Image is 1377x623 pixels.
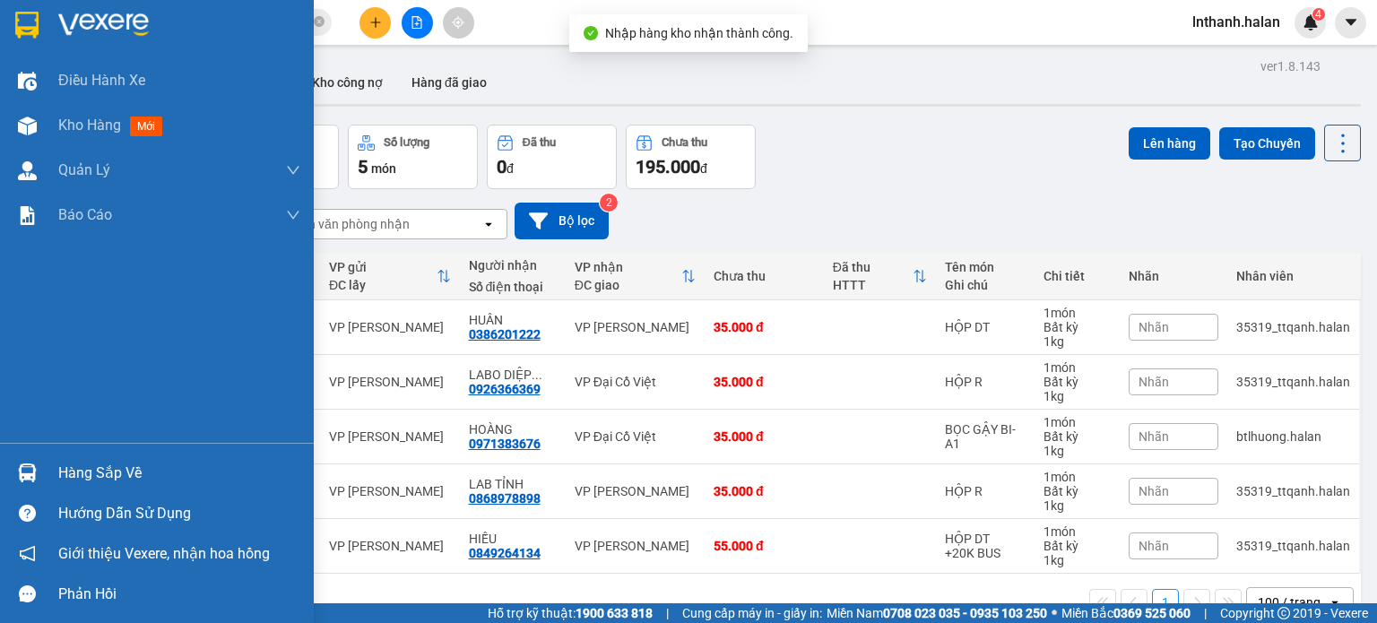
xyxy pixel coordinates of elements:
span: Miền Nam [827,603,1047,623]
span: down [286,163,300,177]
span: ⚪️ [1052,610,1057,617]
button: file-add [402,7,433,39]
th: Toggle SortBy [824,253,936,300]
button: 1 [1152,589,1179,616]
th: Toggle SortBy [320,253,459,300]
div: 0926366369 [469,382,541,396]
div: VP [PERSON_NAME] [575,484,696,498]
sup: 2 [600,194,618,212]
div: HỘP DT [945,532,1026,546]
div: VP [PERSON_NAME] [329,375,450,389]
strong: 0708 023 035 - 0935 103 250 [883,606,1047,620]
img: warehouse-icon [18,161,37,180]
div: Bất kỳ [1044,429,1111,444]
span: close-circle [314,14,325,31]
button: caret-down [1335,7,1366,39]
div: ĐC lấy [329,278,436,292]
div: 35.000 đ [714,320,815,334]
span: Miền Bắc [1061,603,1191,623]
div: VP gửi [329,260,436,274]
div: 55.000 đ [714,539,815,553]
div: 35319_ttqanh.halan [1236,539,1350,553]
svg: open [1328,595,1342,610]
span: đ [507,161,514,176]
div: Chưa thu [714,269,815,283]
span: Quản Lý [58,159,110,181]
img: logo-vxr [15,12,39,39]
span: Điều hành xe [58,69,145,91]
span: copyright [1277,607,1290,619]
div: VP nhận [575,260,681,274]
div: 1 món [1044,524,1111,539]
span: caret-down [1343,14,1359,30]
div: 1 kg [1044,498,1111,513]
sup: 4 [1312,8,1325,21]
strong: 1900 633 818 [576,606,653,620]
img: icon-new-feature [1303,14,1319,30]
span: Cung cấp máy in - giấy in: [682,603,822,623]
div: Bất kỳ [1044,484,1111,498]
div: Phản hồi [58,581,300,608]
span: check-circle [584,26,598,40]
div: 35319_ttqanh.halan [1236,375,1350,389]
div: HUÂN [469,313,557,327]
div: Nhân viên [1236,269,1350,283]
div: 1 món [1044,470,1111,484]
button: Lên hàng [1129,127,1210,160]
div: HOÀNG [469,422,557,437]
button: plus [359,7,391,39]
div: VP [PERSON_NAME] [575,539,696,553]
img: warehouse-icon [18,72,37,91]
div: Người nhận [469,258,557,273]
span: Nhãn [1139,484,1169,498]
div: 35319_ttqanh.halan [1236,320,1350,334]
span: lnthanh.halan [1178,11,1295,33]
div: ĐC giao [575,278,681,292]
div: Đã thu [833,260,913,274]
span: mới [130,117,162,136]
span: Nhãn [1139,539,1169,553]
div: 1 kg [1044,444,1111,458]
div: VP [PERSON_NAME] [329,320,450,334]
span: Hỗ trợ kỹ thuật: [488,603,653,623]
button: Bộ lọc [515,203,609,239]
div: Chi tiết [1044,269,1111,283]
button: aim [443,7,474,39]
span: 195.000 [636,156,700,177]
span: Kho hàng [58,117,121,134]
div: 1 kg [1044,389,1111,403]
div: 35.000 đ [714,429,815,444]
div: 0849264134 [469,546,541,560]
span: Nhãn [1139,375,1169,389]
div: HỘP R [945,375,1026,389]
span: Báo cáo [58,203,112,226]
div: 0971383676 [469,437,541,451]
div: VP Đại Cồ Việt [575,375,696,389]
div: 1 món [1044,306,1111,320]
button: Tạo Chuyến [1219,127,1315,160]
span: question-circle [19,505,36,522]
div: VP [PERSON_NAME] [329,429,450,444]
div: Bất kỳ [1044,375,1111,389]
span: aim [452,16,464,29]
span: ... [532,368,542,382]
div: 1 kg [1044,553,1111,567]
div: HỘP DT [945,320,1026,334]
span: Nhập hàng kho nhận thành công. [605,26,793,40]
img: warehouse-icon [18,117,37,135]
div: Bất kỳ [1044,539,1111,553]
button: Kho công nợ [298,61,397,104]
div: VP Đại Cồ Việt [575,429,696,444]
img: solution-icon [18,206,37,225]
div: 35.000 đ [714,375,815,389]
div: Chọn văn phòng nhận [286,215,410,233]
div: Ghi chú [945,278,1026,292]
div: LAB TỈNH [469,477,557,491]
button: Số lượng5món [348,125,478,189]
div: Số lượng [384,136,429,149]
div: 0868978898 [469,491,541,506]
span: Giới thiệu Vexere, nhận hoa hồng [58,542,270,565]
span: file-add [411,16,423,29]
svg: open [481,217,496,231]
div: btlhuong.halan [1236,429,1350,444]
